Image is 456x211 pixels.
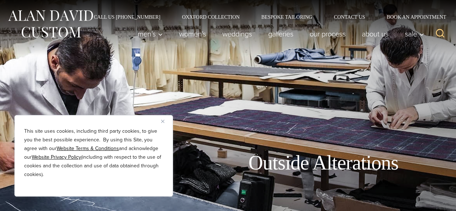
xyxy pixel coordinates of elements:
button: Close [161,117,170,126]
a: Women’s [171,27,214,41]
a: Contact Us [323,14,376,19]
span: Men’s [138,30,163,38]
a: weddings [214,27,260,41]
p: This site uses cookies, including third party cookies, to give you the best possible experience. ... [24,127,163,179]
a: Website Privacy Policy [32,153,81,161]
a: Galleries [260,27,302,41]
nav: Primary Navigation [130,27,428,41]
span: Sale [405,30,424,38]
a: About Us [354,27,397,41]
a: Oxxford Collection [171,14,251,19]
a: Book an Appointment [376,14,449,19]
img: Alan David Custom [7,8,94,40]
a: Call Us [PHONE_NUMBER] [83,14,171,19]
button: View Search Form [431,25,449,43]
a: Bespoke Tailoring [251,14,323,19]
a: Website Terms & Conditions [57,145,119,152]
a: Our Process [302,27,354,41]
nav: Secondary Navigation [83,14,449,19]
h1: Outside Alterations [248,151,398,175]
img: Close [161,120,164,123]
iframe: Opens a widget where you can chat to one of our agents [410,189,449,207]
